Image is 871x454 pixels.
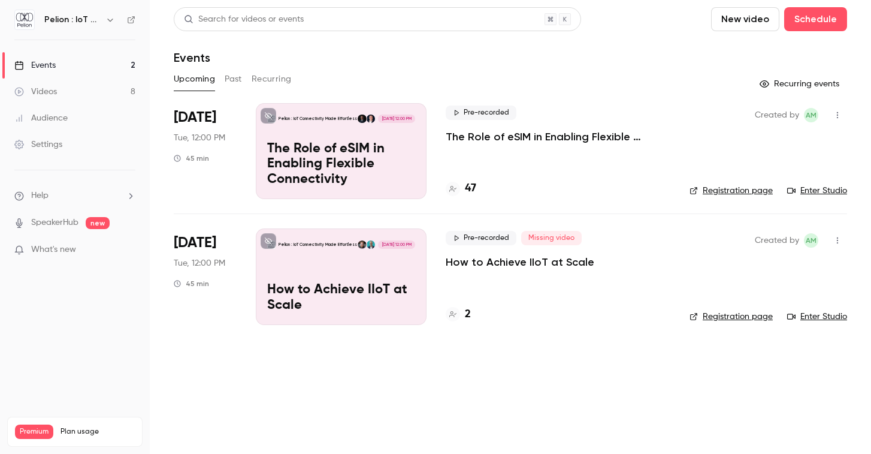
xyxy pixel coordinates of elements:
button: Recurring events [754,74,847,94]
h4: 2 [465,306,471,323]
p: How to Achieve IIoT at Scale [267,282,415,314]
span: Created by [755,233,799,248]
span: Tue, 12:00 PM [174,132,225,144]
button: New video [711,7,779,31]
a: 2 [446,306,471,323]
div: Oct 28 Tue, 11:00 AM (Europe/London) [174,228,237,324]
span: [DATE] 12:00 PM [378,115,415,123]
p: The Role of eSIM in Enabling Flexible Connectivity [267,142,415,188]
a: Registration page [689,185,773,197]
span: Plan usage [61,427,135,437]
div: Videos [14,86,57,98]
span: Created by [755,108,799,122]
span: Premium [15,425,53,439]
img: Alan Tait [358,240,366,249]
button: Upcoming [174,70,215,89]
span: [DATE] 12:00 PM [378,240,415,249]
span: Pre-recorded [446,231,516,245]
iframe: Noticeable Trigger [121,245,135,255]
span: Missing video [521,231,582,245]
span: Help [31,190,49,202]
button: Recurring [252,70,292,89]
img: Fredrik Stålbrand [358,115,366,123]
button: Schedule [784,7,847,31]
p: Pelion : IoT Connectivity Made Effortless [279,116,357,122]
div: Oct 7 Tue, 11:00 AM (Europe/London) [174,103,237,199]
a: Enter Studio [787,185,847,197]
a: How to Achieve IIoT at ScalePelion : IoT Connectivity Made EffortlessUlf SeijmerAlan Tait[DATE] 1... [256,228,427,324]
span: Pre-recorded [446,106,516,120]
button: Past [225,70,242,89]
a: Enter Studio [787,311,847,323]
div: Events [14,59,56,71]
p: Pelion : IoT Connectivity Made Effortless [279,242,357,248]
img: Niall Strachan [367,115,375,123]
span: AM [806,233,816,248]
a: How to Achieve IIoT at Scale [446,255,594,269]
span: Anna Murdoch [804,108,818,122]
span: [DATE] [174,108,216,127]
a: SpeakerHub [31,217,78,229]
span: new [86,217,110,229]
a: Registration page [689,311,773,323]
span: What's new [31,243,76,256]
div: Settings [14,139,62,151]
h1: Events [174,50,210,65]
div: Search for videos or events [184,13,304,26]
h4: 47 [465,181,476,197]
h6: Pelion : IoT Connectivity Made Effortless [44,14,101,26]
a: 47 [446,181,476,197]
img: Pelion : IoT Connectivity Made Effortless [15,10,34,29]
span: Anna Murdoch [804,233,818,248]
span: [DATE] [174,233,216,252]
a: The Role of eSIM in Enabling Flexible Connectivity Pelion : IoT Connectivity Made EffortlessNiall... [256,103,427,199]
span: AM [806,108,816,122]
img: Ulf Seijmer [367,240,375,249]
a: The Role of eSIM in Enabling Flexible Connectivity [446,130,670,144]
div: 45 min [174,279,209,288]
div: Audience [14,112,68,124]
li: help-dropdown-opener [14,190,135,202]
div: 45 min [174,154,209,163]
span: Tue, 12:00 PM [174,257,225,269]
